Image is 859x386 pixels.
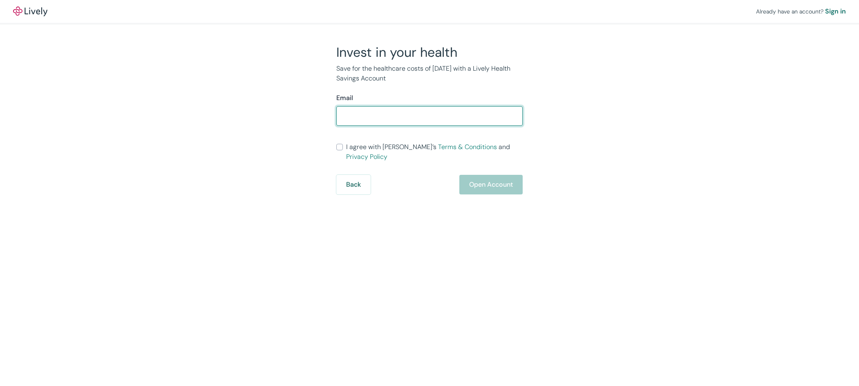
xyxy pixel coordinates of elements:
img: Lively [13,7,47,16]
a: Sign in [825,7,846,16]
span: I agree with [PERSON_NAME]’s and [346,142,523,162]
a: Privacy Policy [346,152,387,161]
label: Email [336,93,353,103]
a: Terms & Conditions [438,143,497,151]
h2: Invest in your health [336,44,523,60]
p: Save for the healthcare costs of [DATE] with a Lively Health Savings Account [336,64,523,83]
div: Already have an account? [756,7,846,16]
a: LivelyLively [13,7,47,16]
button: Back [336,175,371,194]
